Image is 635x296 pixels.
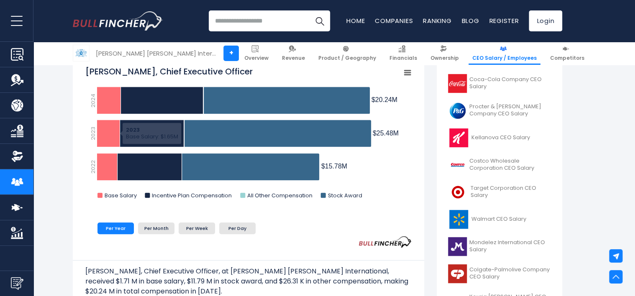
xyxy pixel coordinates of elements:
img: CL logo [448,264,467,283]
span: Costco Wholesale Corporation CEO Salary [469,158,551,172]
span: Ownership [430,55,459,61]
text: Base Salary [105,191,137,199]
img: Ownership [11,150,23,163]
a: Colgate-Palmolive Company CEO Salary [443,262,556,285]
text: All Other Compensation [247,191,312,199]
a: Walmart CEO Salary [443,208,556,231]
span: Coca-Cola Company CEO Salary [469,76,551,90]
a: Revenue [278,42,309,65]
a: Kellanova CEO Salary [443,126,556,149]
img: K logo [448,128,469,147]
span: Competitors [550,55,584,61]
a: Product / Geography [315,42,380,65]
a: Go to homepage [73,11,163,31]
a: + [223,46,239,61]
div: [PERSON_NAME] [PERSON_NAME] International [96,48,217,58]
li: Per Year [97,222,134,234]
span: Revenue [282,55,305,61]
tspan: $25.48M [373,130,399,137]
li: Per Day [219,222,256,234]
a: Ranking [423,16,451,25]
a: Mondelez International CEO Salary [443,235,556,258]
svg: Jacek Olczak, Chief Executive Officer [85,61,412,208]
a: Blog [461,16,479,25]
text: Incentive Plan Compensation [152,191,232,199]
a: Financials [386,42,421,65]
a: Target Corporation CEO Salary [443,181,556,204]
tspan: [PERSON_NAME], Chief Executive Officer [85,66,253,77]
a: Coca-Cola Company CEO Salary [443,72,556,95]
a: Competitors [546,42,588,65]
img: Bullfincher logo [73,11,163,31]
li: Per Week [179,222,215,234]
span: Product / Geography [318,55,376,61]
span: Kellanova CEO Salary [471,134,530,141]
a: Home [346,16,365,25]
img: WMT logo [448,210,469,229]
a: Companies [375,16,413,25]
p: Related [443,58,556,65]
img: TGT logo [448,183,468,202]
span: Walmart CEO Salary [471,216,526,223]
span: Target Corporation CEO Salary [471,185,551,199]
text: Stock Award [328,191,362,199]
li: Per Month [138,222,174,234]
text: 2023 [89,127,97,140]
a: Procter & [PERSON_NAME] Company CEO Salary [443,99,556,122]
span: Financials [389,55,417,61]
span: Mondelez International CEO Salary [469,239,551,253]
a: Register [489,16,519,25]
span: CEO Salary / Employees [472,55,537,61]
a: Overview [241,42,272,65]
a: Costco Wholesale Corporation CEO Salary [443,153,556,176]
span: Procter & [PERSON_NAME] Company CEO Salary [469,103,551,117]
a: Ownership [427,42,463,65]
a: CEO Salary / Employees [469,42,540,65]
span: Colgate-Palmolive Company CEO Salary [469,266,551,281]
span: Overview [244,55,269,61]
img: COST logo [448,156,467,174]
tspan: $20.24M [371,96,397,103]
button: Search [309,10,330,31]
text: 2024 [89,94,97,107]
a: Login [529,10,562,31]
tspan: $15.78M [321,163,347,170]
img: PG logo [448,101,467,120]
img: KO logo [448,74,467,93]
img: PM logo [73,45,89,61]
img: MDLZ logo [448,237,467,256]
text: 2022 [89,160,97,174]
